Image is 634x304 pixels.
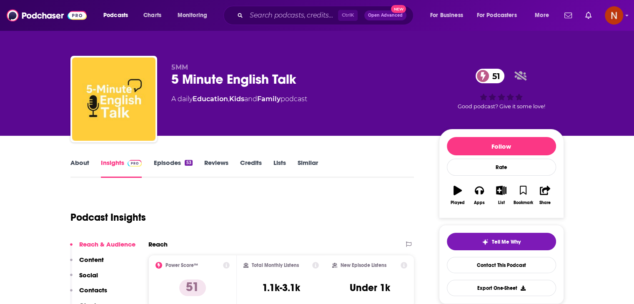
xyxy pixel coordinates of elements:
h2: Total Monthly Listens [252,262,299,268]
span: Monitoring [178,10,207,21]
div: Share [539,200,551,205]
a: Lists [273,159,286,178]
span: 5MM [171,63,188,71]
span: Open Advanced [368,13,403,17]
button: List [490,180,512,210]
button: Content [70,256,104,271]
button: open menu [172,9,218,22]
h3: Under 1k [350,282,390,294]
a: Family [257,95,281,103]
div: List [498,200,505,205]
div: Search podcasts, credits, & more... [231,6,421,25]
span: More [535,10,549,21]
a: Show notifications dropdown [561,8,575,22]
button: open menu [424,9,474,22]
p: Social [79,271,98,279]
img: Podchaser - Follow, Share and Rate Podcasts [7,7,87,23]
button: Show profile menu [605,6,623,25]
p: Contacts [79,286,107,294]
img: Podchaser Pro [128,160,142,167]
span: For Podcasters [477,10,517,21]
button: open menu [98,9,139,22]
div: Played [451,200,465,205]
button: Export One-Sheet [447,280,556,296]
p: Content [79,256,104,264]
a: Similar [298,159,318,178]
span: For Business [430,10,463,21]
span: Charts [143,10,161,21]
a: Episodes53 [153,159,192,178]
button: Reach & Audience [70,240,135,256]
div: Rate [447,159,556,176]
span: Tell Me Why [492,239,521,245]
h2: Power Score™ [165,262,198,268]
button: Bookmark [512,180,534,210]
div: 51Good podcast? Give it some love! [439,63,564,115]
input: Search podcasts, credits, & more... [246,9,338,22]
span: New [391,5,406,13]
div: 53 [185,160,192,166]
img: User Profile [605,6,623,25]
a: Education [193,95,228,103]
button: open menu [529,9,559,22]
span: 51 [484,69,504,83]
span: Podcasts [103,10,128,21]
span: Good podcast? Give it some love! [458,103,545,110]
button: Apps [469,180,490,210]
div: Apps [474,200,485,205]
a: Credits [240,159,262,178]
a: About [70,159,89,178]
a: 51 [476,69,504,83]
span: and [244,95,257,103]
button: Share [534,180,556,210]
a: Reviews [204,159,228,178]
button: Follow [447,137,556,155]
p: 51 [179,279,206,296]
button: Social [70,271,98,287]
button: Contacts [70,286,107,302]
button: tell me why sparkleTell Me Why [447,233,556,250]
h2: New Episode Listens [341,262,386,268]
span: , [228,95,229,103]
span: Logged in as AdelNBM [605,6,623,25]
div: A daily podcast [171,94,307,104]
h3: 1.1k-3.1k [262,282,300,294]
a: Show notifications dropdown [582,8,595,22]
img: tell me why sparkle [482,239,489,245]
a: Charts [138,9,166,22]
img: 5 Minute English Talk [72,57,155,141]
h2: Reach [148,240,168,248]
a: InsightsPodchaser Pro [101,159,142,178]
button: Open AdvancedNew [364,10,406,20]
span: Ctrl K [338,10,358,21]
p: Reach & Audience [79,240,135,248]
a: Kids [229,95,244,103]
a: Contact This Podcast [447,257,556,273]
h1: Podcast Insights [70,211,146,224]
button: open menu [471,9,529,22]
button: Played [447,180,469,210]
div: Bookmark [513,200,533,205]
